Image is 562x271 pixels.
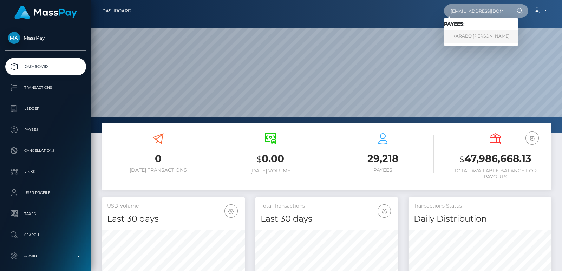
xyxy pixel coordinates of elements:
[14,6,77,19] img: MassPay Logo
[414,203,546,210] h5: Transactions Status
[459,154,464,164] small: $
[5,163,86,181] a: Links
[444,168,546,180] h6: Total Available Balance for Payouts
[8,167,83,177] p: Links
[5,184,86,202] a: User Profile
[332,152,434,165] h3: 29,218
[8,145,83,156] p: Cancellations
[8,82,83,93] p: Transactions
[220,168,321,174] h6: [DATE] Volume
[107,203,240,210] h5: USD Volume
[5,247,86,265] a: Admin
[5,142,86,160] a: Cancellations
[8,103,83,114] p: Ledger
[107,167,209,173] h6: [DATE] Transactions
[8,209,83,219] p: Taxes
[8,61,83,72] p: Dashboard
[261,203,393,210] h5: Total Transactions
[8,230,83,240] p: Search
[8,251,83,261] p: Admin
[8,188,83,198] p: User Profile
[261,213,393,225] h4: Last 30 days
[5,226,86,244] a: Search
[5,79,86,96] a: Transactions
[444,30,518,43] a: KARABO [PERSON_NAME]
[8,124,83,135] p: Payees
[5,205,86,223] a: Taxes
[5,121,86,138] a: Payees
[444,152,546,166] h3: 47,986,668.13
[8,32,20,44] img: MassPay
[107,213,240,225] h4: Last 30 days
[444,21,518,27] h6: Payees:
[5,58,86,75] a: Dashboard
[107,152,209,165] h3: 0
[257,154,262,164] small: $
[414,213,546,225] h4: Daily Distribution
[5,35,86,41] span: MassPay
[220,152,321,166] h3: 0.00
[102,4,131,18] a: Dashboard
[444,4,510,18] input: Search...
[332,167,434,173] h6: Payees
[5,100,86,117] a: Ledger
